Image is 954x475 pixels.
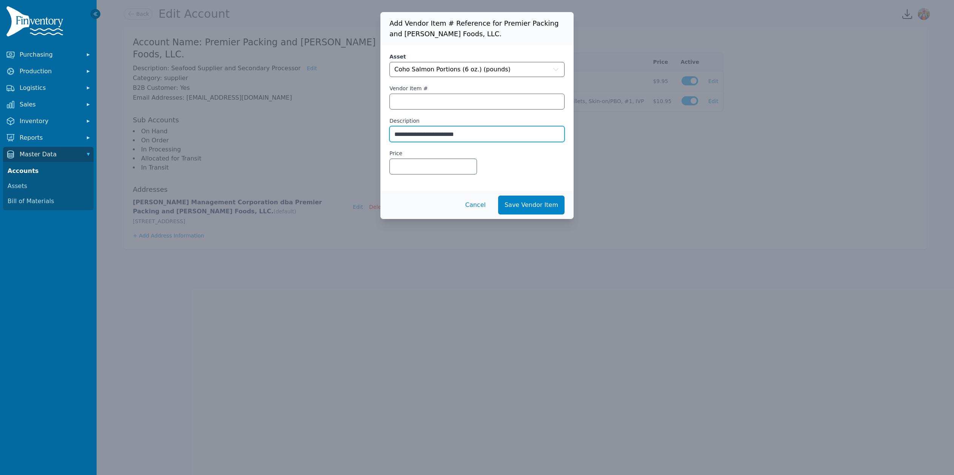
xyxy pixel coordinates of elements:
h3: Add Vendor Item # Reference for Premier Packing and [PERSON_NAME] Foods, LLC. [380,12,574,45]
button: Cancel [459,196,492,214]
button: Save Vendor Item [498,196,565,214]
label: Vendor Item # [389,85,428,92]
label: Description [389,117,420,125]
label: Asset [389,53,565,60]
button: Coho Salmon Portions (6 oz.) (pounds) [389,62,565,77]
label: Price [389,150,402,157]
span: Coho Salmon Portions (6 oz.) (pounds) [394,65,511,74]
